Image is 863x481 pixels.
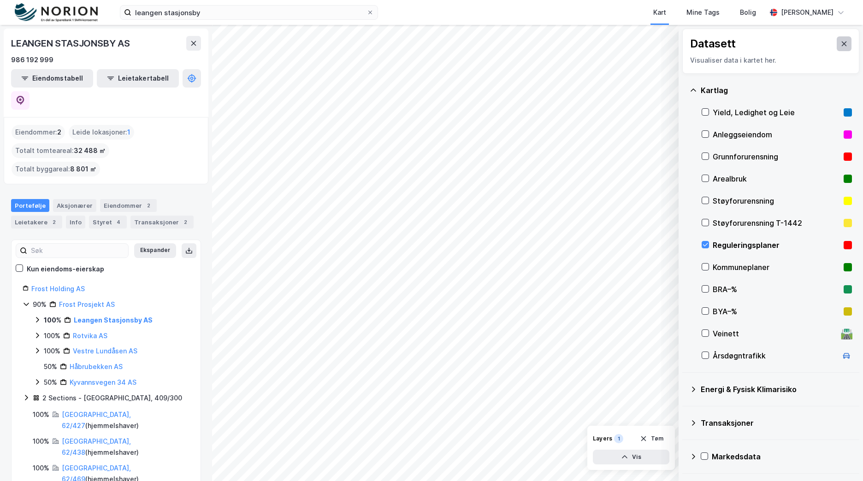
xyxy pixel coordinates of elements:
div: 2 [181,217,190,227]
a: Leangen Stasjonsby AS [74,316,153,324]
div: Veinett [713,328,837,339]
div: ( hjemmelshaver ) [62,409,189,431]
div: Anleggseiendom [713,129,840,140]
div: 100% [33,436,49,447]
div: 100% [33,463,49,474]
div: 4 [114,217,123,227]
div: 50% [44,361,57,372]
div: BRA–% [713,284,840,295]
div: Eiendommer : [12,125,65,140]
div: ( hjemmelshaver ) [62,436,189,458]
div: Arealbruk [713,173,840,184]
div: Portefølje [11,199,49,212]
div: Transaksjoner [701,417,852,428]
div: 2 Sections - [GEOGRAPHIC_DATA], 409/300 [42,393,182,404]
div: 2 [144,201,153,210]
a: Kyvannsvegen 34 AS [70,378,136,386]
button: Eiendomstabell [11,69,93,88]
div: Grunnforurensning [713,151,840,162]
div: 100% [44,346,60,357]
div: Leide lokasjoner : [69,125,134,140]
div: Kommuneplaner [713,262,840,273]
div: Kun eiendoms-eierskap [27,264,104,275]
div: Kart [653,7,666,18]
span: 2 [57,127,61,138]
div: Eiendommer [100,199,157,212]
div: LEANGEN STASJONSBY AS [11,36,132,51]
div: Bolig [740,7,756,18]
button: Vis [593,450,669,464]
div: Layers [593,435,612,442]
a: Håbrubekken AS [70,363,123,370]
input: Søk [27,244,128,258]
div: Støyforurensning T-1442 [713,217,840,229]
a: Frost Holding AS [31,285,85,293]
div: Styret [89,216,127,229]
button: Leietakertabell [97,69,179,88]
span: 8 801 ㎡ [70,164,96,175]
div: 100% [44,315,61,326]
div: [PERSON_NAME] [781,7,833,18]
div: Årsdøgntrafikk [713,350,837,361]
div: Info [66,216,85,229]
div: Leietakere [11,216,62,229]
div: Totalt tomteareal : [12,143,109,158]
div: Transaksjoner [130,216,194,229]
button: Ekspander [134,243,176,258]
input: Søk på adresse, matrikkel, gårdeiere, leietakere eller personer [131,6,366,19]
img: norion-logo.80e7a08dc31c2e691866.png [15,3,98,22]
div: Datasett [690,36,736,51]
a: [GEOGRAPHIC_DATA], 62/438 [62,437,131,456]
div: 100% [33,409,49,420]
div: 100% [44,330,60,341]
div: 986 192 999 [11,54,53,65]
div: BYA–% [713,306,840,317]
span: 32 488 ㎡ [74,145,106,156]
div: Støyforurensning [713,195,840,206]
a: [GEOGRAPHIC_DATA], 62/427 [62,411,131,429]
a: Vestre Lundåsen AS [73,347,137,355]
div: 🛣️ [840,328,853,340]
div: Kartlag [701,85,852,96]
div: Markedsdata [712,451,852,462]
iframe: Chat Widget [817,437,863,481]
div: 90% [33,299,47,310]
div: Aksjonærer [53,199,96,212]
div: Kontrollprogram for chat [817,437,863,481]
div: Energi & Fysisk Klimarisiko [701,384,852,395]
div: 50% [44,377,57,388]
button: Tøm [634,431,669,446]
div: Yield, Ledighet og Leie [713,107,840,118]
div: Totalt byggareal : [12,162,100,176]
div: Reguleringsplaner [713,240,840,251]
a: Frost Prosjekt AS [59,300,115,308]
div: 2 [49,217,59,227]
div: Mine Tags [686,7,720,18]
div: Visualiser data i kartet her. [690,55,851,66]
div: 1 [614,434,623,443]
span: 1 [127,127,130,138]
a: Rotvika AS [73,332,107,340]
